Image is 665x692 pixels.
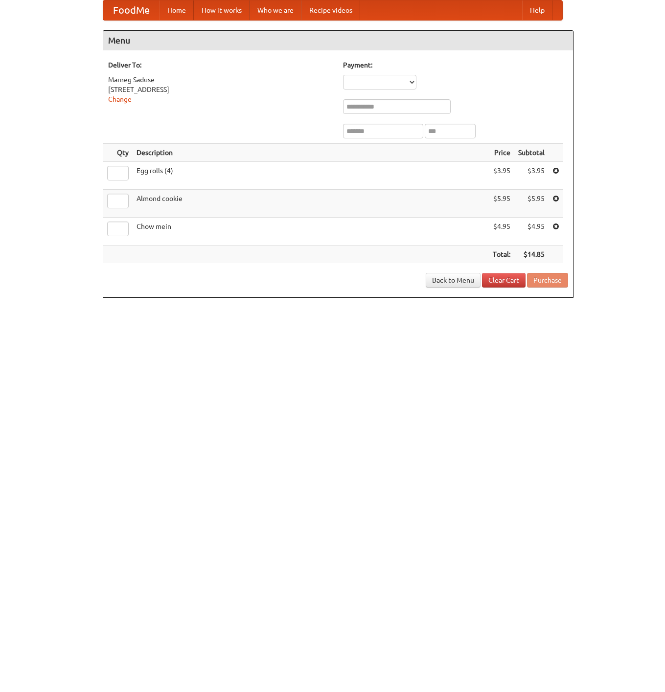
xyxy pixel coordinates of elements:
[108,60,333,70] h5: Deliver To:
[103,144,133,162] th: Qty
[301,0,360,20] a: Recipe videos
[489,218,514,246] td: $4.95
[514,162,549,190] td: $3.95
[133,162,489,190] td: Egg rolls (4)
[482,273,526,288] a: Clear Cart
[489,162,514,190] td: $3.95
[527,273,568,288] button: Purchase
[343,60,568,70] h5: Payment:
[108,85,333,94] div: [STREET_ADDRESS]
[194,0,250,20] a: How it works
[108,95,132,103] a: Change
[522,0,552,20] a: Help
[103,31,573,50] h4: Menu
[160,0,194,20] a: Home
[133,190,489,218] td: Almond cookie
[250,0,301,20] a: Who we are
[489,246,514,264] th: Total:
[489,144,514,162] th: Price
[133,144,489,162] th: Description
[103,0,160,20] a: FoodMe
[489,190,514,218] td: $5.95
[426,273,481,288] a: Back to Menu
[514,246,549,264] th: $14.85
[108,75,333,85] div: Marneg Saduse
[514,190,549,218] td: $5.95
[514,218,549,246] td: $4.95
[514,144,549,162] th: Subtotal
[133,218,489,246] td: Chow mein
